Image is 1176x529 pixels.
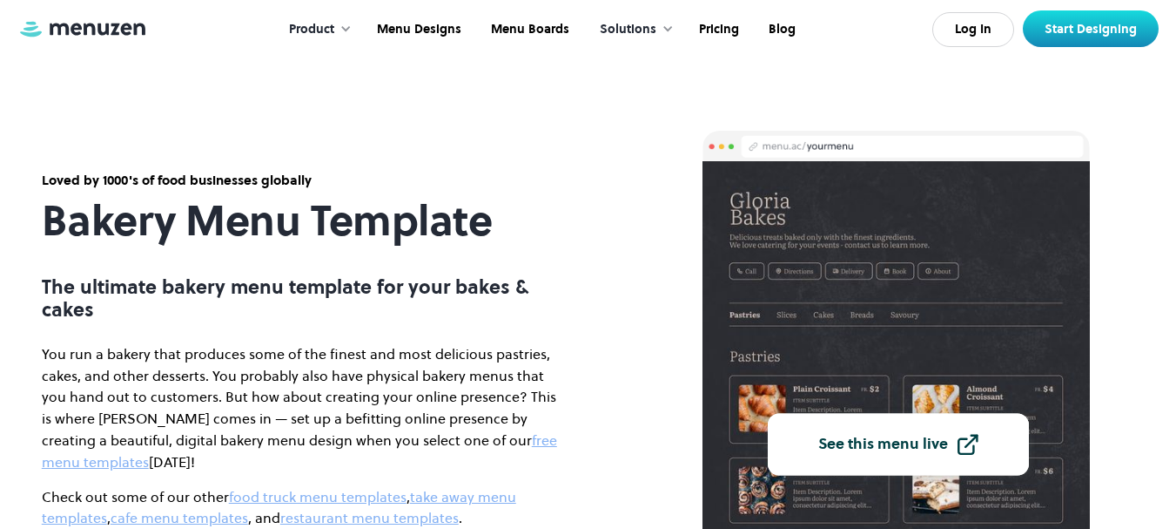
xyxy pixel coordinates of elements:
p: You run a bakery that produces some of the finest and most delicious pastries, cakes, and other d... [42,343,564,473]
a: free menu templates [42,431,557,471]
p: The ultimate bakery menu template for your bakes & cakes [42,275,564,322]
a: Menu Designs [360,3,474,57]
div: Solutions [600,20,656,39]
div: Solutions [582,3,682,57]
a: See this menu live [768,413,1029,475]
div: Loved by 1000's of food businesses globally [42,171,564,190]
a: Log In [932,12,1014,47]
a: cafe menu templates [111,508,248,527]
div: See this menu live [818,437,948,452]
a: Blog [752,3,809,57]
a: restaurant menu templates [280,508,459,527]
div: Product [289,20,334,39]
h1: Bakery Menu Template [42,197,564,245]
a: Pricing [682,3,752,57]
a: food truck menu templates [229,487,407,506]
a: Menu Boards [474,3,582,57]
a: Start Designing [1023,10,1159,47]
div: Product [272,3,360,57]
